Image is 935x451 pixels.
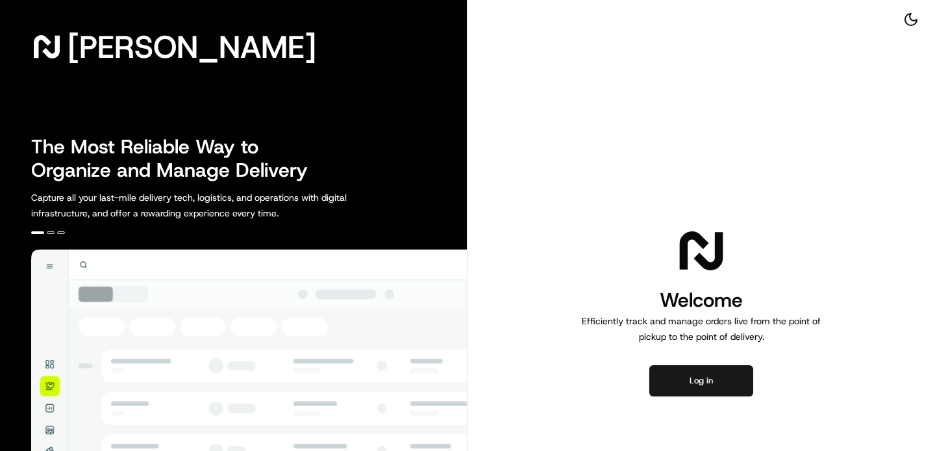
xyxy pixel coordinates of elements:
p: Efficiently track and manage orders live from the point of pickup to the point of delivery. [577,313,826,344]
h1: Welcome [577,287,826,313]
h2: The Most Reliable Way to Organize and Manage Delivery [31,135,322,182]
p: Capture all your last-mile delivery tech, logistics, and operations with digital infrastructure, ... [31,190,405,221]
button: Log in [649,365,753,396]
span: [PERSON_NAME] [68,34,316,60]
